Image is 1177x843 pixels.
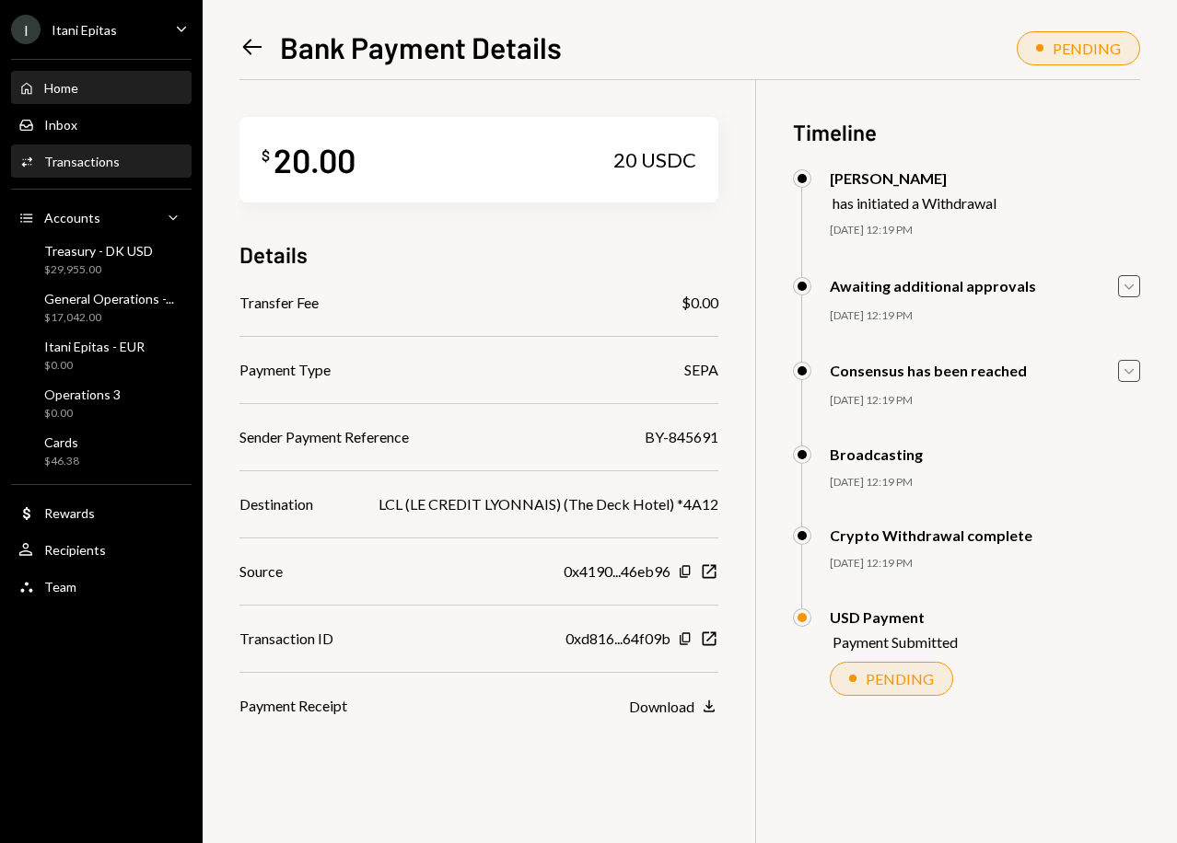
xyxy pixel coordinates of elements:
div: Payment Receipt [239,695,347,717]
div: Destination [239,493,313,515]
div: [DATE] 12:19 PM [830,556,1141,572]
div: BY-845691 [645,426,718,448]
a: Team [11,570,192,603]
div: Operations 3 [44,387,121,402]
div: $46.38 [44,454,79,469]
div: has initiated a Withdrawal [833,194,996,212]
div: I [11,15,41,44]
div: USD Payment [830,608,958,626]
div: PENDING [1053,40,1121,57]
div: LCL (LE CREDIT LYONNAIS) (The Deck Hotel) *4A12 [379,493,718,515]
h3: Timeline [793,117,1141,147]
div: $0.00 [44,358,145,374]
div: General Operations -... [44,291,174,306]
div: [DATE] 12:19 PM [830,223,1141,238]
div: Accounts [44,210,100,225]
div: Treasury - DK USD [44,243,153,259]
div: 20 USDC [613,147,696,173]
div: [DATE] 12:19 PM [830,308,1141,324]
div: $0.00 [682,292,718,314]
div: $0.00 [44,406,121,421]
div: $17,042.00 [44,310,174,326]
div: Crypto Withdrawal complete [830,526,1032,544]
a: Itani Epitas - EUR$0.00 [11,333,192,377]
h1: Bank Payment Details [280,29,562,65]
div: Transaction ID [239,628,333,650]
a: General Operations -...$17,042.00 [11,285,192,329]
a: Transactions [11,144,192,178]
div: Team [44,579,76,595]
div: Broadcasting [830,445,923,463]
h3: Details [239,239,308,270]
div: Payment Type [239,359,331,381]
div: Cards [44,434,79,450]
a: Operations 3$0.00 [11,381,192,425]
div: Transfer Fee [239,292,319,314]
div: Payment Submitted [833,633,958,651]
div: Inbox [44,117,77,133]
a: Inbox [11,108,192,141]
a: Cards$46.38 [11,429,192,473]
div: Awaiting additional approvals [830,277,1036,294]
div: 0xd816...64f09b [565,628,670,650]
div: Source [239,560,283,583]
div: Itani Epitas [52,22,117,38]
div: Consensus has been reached [830,362,1027,379]
div: SEPA [684,359,718,381]
div: [DATE] 12:19 PM [830,475,1141,491]
div: [PERSON_NAME] [830,169,996,187]
div: 0x4190...46eb96 [564,560,670,583]
div: [DATE] 12:19 PM [830,393,1141,409]
a: Accounts [11,201,192,234]
a: Rewards [11,496,192,529]
div: Recipients [44,542,106,558]
div: Sender Payment Reference [239,426,409,448]
div: Home [44,80,78,96]
a: Recipients [11,533,192,566]
button: Download [629,697,718,717]
a: Treasury - DK USD$29,955.00 [11,237,192,282]
div: Rewards [44,505,95,521]
div: PENDING [866,670,934,687]
div: Transactions [44,154,120,169]
div: $ [262,146,270,165]
div: $29,955.00 [44,262,153,278]
a: Home [11,71,192,104]
div: Itani Epitas - EUR [44,339,145,354]
div: 20.00 [274,139,355,180]
div: Download [629,698,694,715]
